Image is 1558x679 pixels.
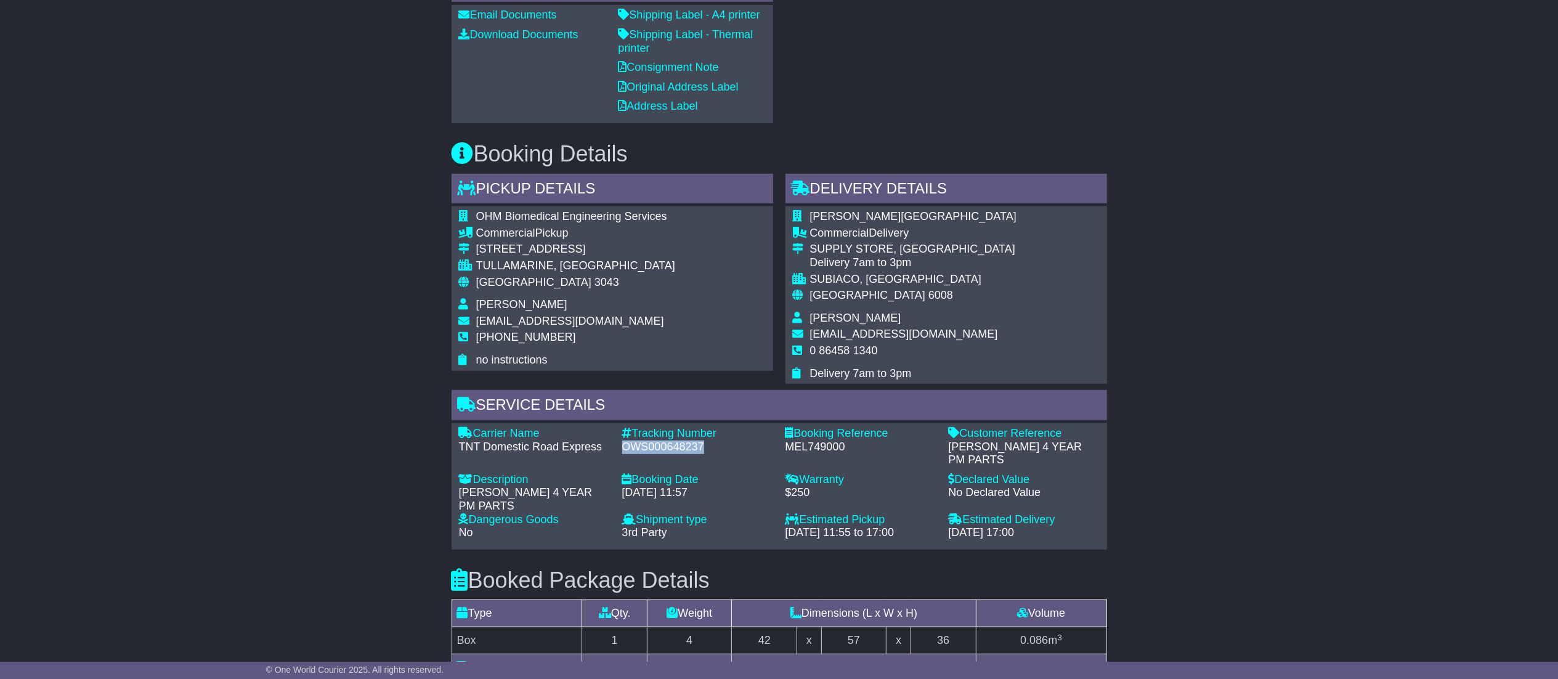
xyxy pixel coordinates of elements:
a: Original Address Label [619,81,739,93]
td: 42 [732,627,797,654]
div: Estimated Delivery [949,513,1100,527]
span: Delivery 7am to 3pm [810,367,912,380]
div: Customer Reference [949,427,1100,441]
span: No [459,526,473,539]
div: Booking Reference [785,427,936,441]
sup: 3 [1057,633,1062,642]
span: 0.086 [1020,634,1048,646]
div: [DATE] 11:55 to 17:00 [785,526,936,540]
div: Pickup [476,227,675,240]
a: Download Documents [459,28,578,41]
div: Warranty [785,473,936,487]
div: Declared Value [949,473,1100,487]
td: 4 [647,627,732,654]
td: x [887,627,911,654]
td: m [976,627,1106,654]
td: 57 [821,627,887,654]
div: Delivery [810,227,1016,240]
span: 3043 [594,276,619,288]
td: x [797,627,821,654]
td: Type [452,600,582,627]
div: SUBIACO, [GEOGRAPHIC_DATA] [810,273,1016,287]
span: Commercial [476,227,535,239]
div: TNT Domestic Road Express [459,441,610,454]
div: [DATE] 11:57 [622,486,773,500]
span: [EMAIL_ADDRESS][DOMAIN_NAME] [476,315,664,327]
td: 1 [582,627,647,654]
span: OHM Biomedical Engineering Services [476,210,667,222]
div: Description [459,473,610,487]
h3: Booked Package Details [452,568,1107,593]
span: 6008 [928,289,953,301]
span: no instructions [476,354,548,366]
a: Shipping Label - A4 printer [619,9,760,21]
h3: Booking Details [452,142,1107,166]
div: Service Details [452,390,1107,423]
div: Carrier Name [459,427,610,441]
span: [GEOGRAPHIC_DATA] [810,289,925,301]
div: Delivery 7am to 3pm [810,256,1016,270]
div: Pickup Details [452,174,773,207]
span: [PERSON_NAME][GEOGRAPHIC_DATA] [810,210,1016,222]
div: Tracking Number [622,427,773,441]
span: Commercial [810,227,869,239]
td: Dimensions (L x W x H) [732,600,976,627]
div: [PERSON_NAME] 4 YEAR PM PARTS [949,441,1100,467]
span: 0 86458 1340 [810,344,878,357]
sup: 3 [1057,660,1062,669]
span: [GEOGRAPHIC_DATA] [476,276,591,288]
div: [STREET_ADDRESS] [476,243,675,256]
td: Box [452,627,582,654]
div: $250 [785,486,936,500]
td: Weight [647,600,732,627]
div: Shipment type [622,513,773,527]
div: No Declared Value [949,486,1100,500]
span: [EMAIL_ADDRESS][DOMAIN_NAME] [810,328,998,340]
div: OWS000648237 [622,441,773,454]
div: Delivery Details [785,174,1107,207]
div: [PERSON_NAME] 4 YEAR PM PARTS [459,486,610,513]
div: [DATE] 17:00 [949,526,1100,540]
div: MEL749000 [785,441,936,454]
div: Dangerous Goods [459,513,610,527]
a: Shipping Label - Thermal printer [619,28,753,54]
span: © One World Courier 2025. All rights reserved. [266,665,444,675]
span: [PERSON_NAME] [476,298,567,311]
td: 36 [911,627,976,654]
td: Qty. [582,600,647,627]
a: Address Label [619,100,698,112]
a: Email Documents [459,9,557,21]
div: Estimated Pickup [785,513,936,527]
div: Booking Date [622,473,773,487]
span: [PHONE_NUMBER] [476,331,576,343]
span: [PERSON_NAME] [810,312,901,324]
div: SUPPLY STORE, [GEOGRAPHIC_DATA] [810,243,1016,256]
td: Volume [976,600,1106,627]
div: TULLAMARINE, [GEOGRAPHIC_DATA] [476,259,675,273]
a: Consignment Note [619,61,719,73]
span: 3rd Party [622,526,667,539]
